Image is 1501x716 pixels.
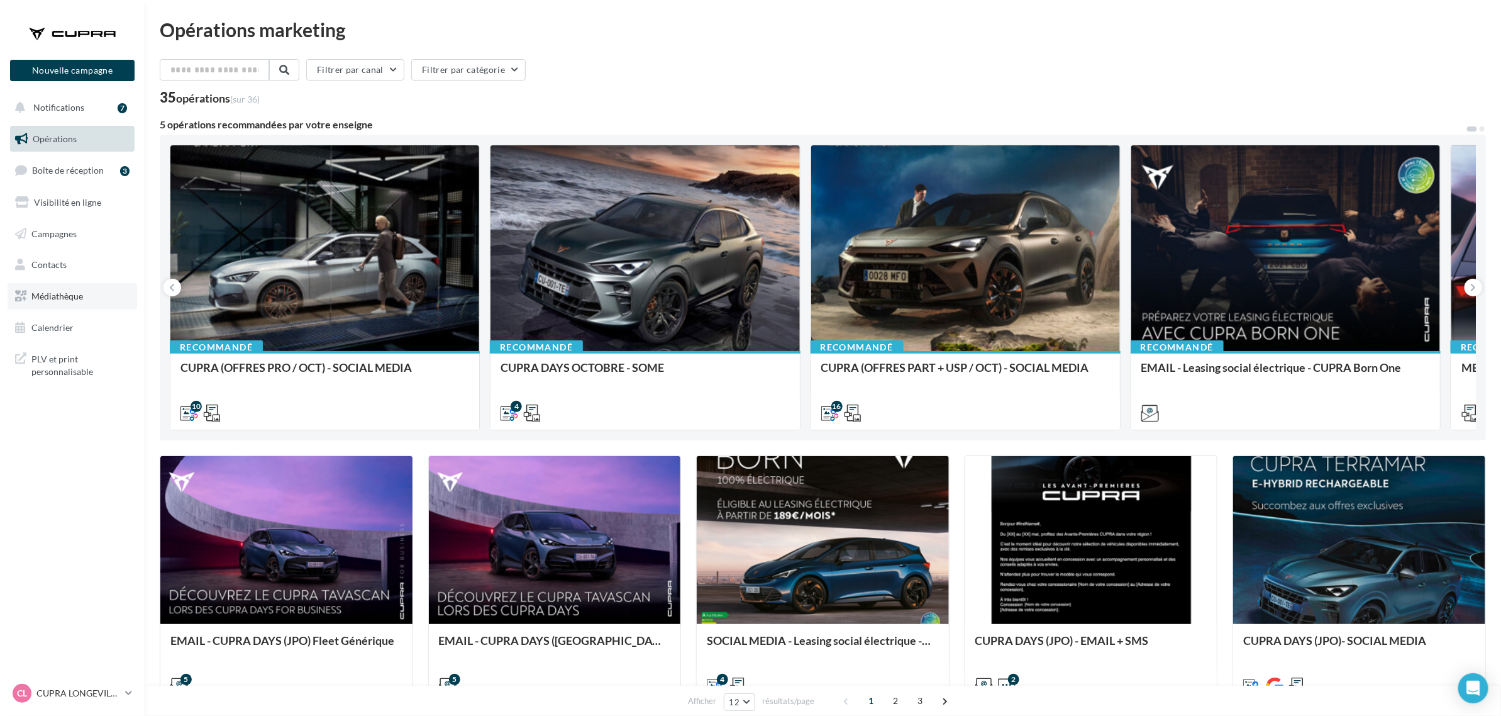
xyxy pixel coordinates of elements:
[707,634,939,659] div: SOCIAL MEDIA - Leasing social électrique - CUPRA Born
[120,166,130,176] div: 3
[160,120,1466,130] div: 5 opérations recommandées par votre enseigne
[729,697,740,707] span: 12
[511,401,522,412] div: 4
[17,687,27,700] span: CL
[34,197,101,208] span: Visibilité en ligne
[230,94,260,104] span: (sur 36)
[439,634,671,659] div: EMAIL - CUPRA DAYS ([GEOGRAPHIC_DATA]) Private Générique
[33,102,84,113] span: Notifications
[170,340,263,354] div: Recommandé
[1131,340,1224,354] div: Recommandé
[811,340,904,354] div: Recommandé
[10,60,135,81] button: Nouvelle campagne
[8,345,137,383] a: PLV et print personnalisable
[180,361,469,386] div: CUPRA (OFFRES PRO / OCT) - SOCIAL MEDIA
[31,322,74,333] span: Calendrier
[160,20,1486,39] div: Opérations marketing
[191,401,202,412] div: 10
[724,693,756,711] button: 12
[689,695,717,707] span: Afficher
[8,315,137,341] a: Calendrier
[8,283,137,310] a: Médiathèque
[180,674,192,685] div: 5
[831,401,843,412] div: 16
[885,691,906,711] span: 2
[762,695,814,707] span: résultats/page
[8,157,137,184] a: Boîte de réception3
[31,259,67,270] span: Contacts
[32,165,104,176] span: Boîte de réception
[306,59,404,81] button: Filtrer par canal
[449,674,460,685] div: 5
[1141,361,1430,386] div: EMAIL - Leasing social électrique - CUPRA Born One
[717,674,728,685] div: 4
[170,634,402,659] div: EMAIL - CUPRA DAYS (JPO) Fleet Générique
[31,228,77,238] span: Campagnes
[821,361,1110,386] div: CUPRA (OFFRES PART + USP / OCT) - SOCIAL MEDIA
[1243,634,1475,659] div: CUPRA DAYS (JPO)- SOCIAL MEDIA
[31,291,83,301] span: Médiathèque
[861,691,881,711] span: 1
[910,691,930,711] span: 3
[8,126,137,152] a: Opérations
[8,189,137,216] a: Visibilité en ligne
[8,221,137,247] a: Campagnes
[8,94,132,121] button: Notifications 7
[501,361,789,386] div: CUPRA DAYS OCTOBRE - SOME
[33,133,77,144] span: Opérations
[176,92,260,104] div: opérations
[31,350,130,378] span: PLV et print personnalisable
[8,252,137,278] a: Contacts
[490,340,583,354] div: Recommandé
[411,59,526,81] button: Filtrer par catégorie
[118,103,127,113] div: 7
[1008,674,1019,685] div: 2
[10,681,135,705] a: CL CUPRA LONGEVILLE LES [GEOGRAPHIC_DATA]
[1458,673,1488,703] div: Open Intercom Messenger
[160,91,260,104] div: 35
[36,687,120,700] p: CUPRA LONGEVILLE LES [GEOGRAPHIC_DATA]
[975,634,1207,659] div: CUPRA DAYS (JPO) - EMAIL + SMS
